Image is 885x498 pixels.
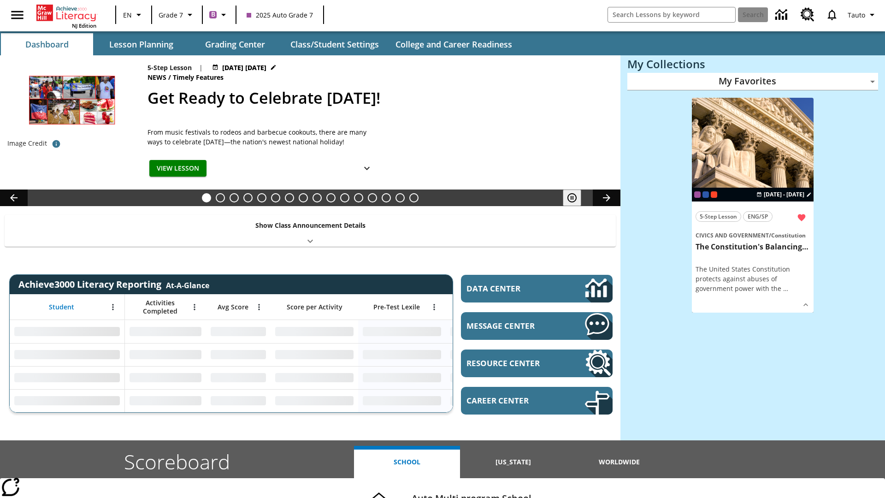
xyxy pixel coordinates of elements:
[466,283,554,294] span: Data Center
[783,284,788,293] span: …
[696,230,810,240] span: Topic: Civics and Government/Constitution
[199,63,203,72] span: |
[166,279,209,290] div: At-A-Glance
[287,303,342,311] span: Score per Activity
[257,193,266,202] button: Slide 5 Cruise Ships: Making Waves
[820,3,844,27] a: Notifications
[147,72,168,83] span: News
[47,136,65,152] button: Image credit: Top, left to right: Aaron of L.A. Photography/Shutterstock; Aaron of L.A. Photograp...
[168,73,171,82] span: /
[354,446,460,478] button: School
[769,231,771,239] span: /
[696,231,769,239] span: Civics and Government
[446,366,533,389] div: No Data,
[230,193,239,202] button: Slide 3 Free Returns: A Gain or a Drain?
[368,193,377,202] button: Slide 13 Pre-release lesson
[373,303,420,311] span: Pre-Test Lexile
[700,212,737,221] span: 5-Step Lesson
[461,350,613,377] a: Resource Center, Will open in new tab
[563,190,590,206] div: Pause
[125,366,206,389] div: No Data,
[326,193,336,202] button: Slide 10 Fashion Forward in Ancient Rome
[206,6,233,23] button: Boost Class color is purple. Change class color
[466,395,557,406] span: Career Center
[446,320,533,343] div: No Data,
[427,300,441,314] button: Open Menu
[694,191,701,198] div: Current Class
[222,63,266,72] span: [DATE] [DATE]
[358,160,376,177] button: Show Details
[106,300,120,314] button: Open Menu
[409,193,419,202] button: Slide 16 Point of View
[95,33,187,55] button: Lesson Planning
[252,300,266,314] button: Open Menu
[218,303,248,311] span: Avg Score
[388,33,519,55] button: College and Career Readiness
[255,220,366,230] p: Show Class Announcement Details
[206,320,271,343] div: No Data,
[799,298,813,312] button: Show Details
[795,2,820,27] a: Resource Center, Will open in new tab
[696,211,741,222] button: 5-Step Lesson
[299,193,308,202] button: Slide 8 Solar Power to the People
[285,193,294,202] button: Slide 7 The Last Homesteaders
[466,358,557,368] span: Resource Center
[446,343,533,366] div: No Data,
[119,6,148,23] button: Language: EN, Select a language
[466,320,557,331] span: Message Center
[770,2,795,28] a: Data Center
[206,366,271,389] div: No Data,
[340,193,349,202] button: Slide 11 The Invasion of the Free CD
[125,320,206,343] div: No Data,
[271,193,280,202] button: Slide 6 Private! Keep Out!
[702,191,709,198] div: OL 2025 Auto Grade 8
[49,303,74,311] span: Student
[147,86,609,110] h2: Get Ready to Celebrate Juneteenth!
[206,389,271,412] div: No Data,
[395,193,405,202] button: Slide 15 The Constitution's Balancing Act
[216,193,225,202] button: Slide 2 Back On Earth
[627,73,878,90] div: My Favorites
[125,389,206,412] div: No Data,
[848,10,865,20] span: Tauto
[563,190,581,206] button: Pause
[4,1,31,29] button: Open side menu
[608,7,735,22] input: search field
[696,264,810,293] div: The United States Constitution protects against abuses of government power with the
[313,193,322,202] button: Slide 9 Attack of the Terrifying Tomatoes
[844,6,881,23] button: Profile/Settings
[461,387,613,415] a: Career Center
[125,343,206,366] div: No Data,
[283,33,386,55] button: Class/Student Settings
[149,160,206,177] button: View Lesson
[446,389,533,412] div: No Data,
[159,10,183,20] span: Grade 7
[627,58,878,71] h3: My Collections
[243,193,253,202] button: Slide 4 Time for Moon Rules?
[206,343,271,366] div: No Data,
[566,446,673,478] button: Worldwide
[173,72,225,83] span: Timely Features
[123,10,132,20] span: EN
[7,139,47,148] p: Image Credit
[460,446,566,478] button: [US_STATE]
[7,63,136,136] img: Photos of red foods and of people celebrating Juneteenth at parades, Opal's Walk, and at a rodeo.
[202,193,211,202] button: Slide 1 Get Ready to Celebrate Juneteenth!
[461,275,613,302] a: Data Center
[5,215,616,247] div: Show Class Announcement Details
[247,10,313,20] span: 2025 Auto Grade 7
[692,98,814,313] div: lesson details
[147,127,378,147] div: From music festivals to rodeos and barbecue cookouts, there are many ways to celebrate [DATE]—the...
[711,191,717,198] div: Test 1
[188,300,201,314] button: Open Menu
[36,4,96,22] a: Home
[461,312,613,340] a: Message Center
[210,63,278,72] button: Jul 17 - Jun 30 Choose Dates
[72,22,96,29] span: NJ Edition
[696,242,810,252] h3: The Constitution's Balancing Act
[748,212,768,221] span: ENG/SP
[1,33,93,55] button: Dashboard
